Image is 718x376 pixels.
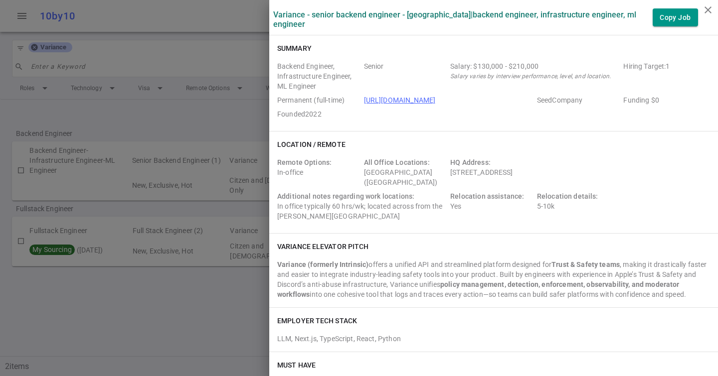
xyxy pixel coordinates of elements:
div: [STREET_ADDRESS] [450,157,619,187]
span: Job Type [277,95,360,105]
span: Company URL [364,95,533,105]
h6: EMPLOYER TECH STACK [277,316,357,326]
span: Employer Stage e.g. Series A [537,95,620,105]
span: Additional notes regarding work locations: [277,192,414,200]
strong: Variance (formerly Intrinsic) [277,260,368,268]
div: In-office [277,157,360,187]
span: Relocation assistance: [450,192,524,200]
span: LLM, Next.js, TypeScript, React, Python [277,335,401,343]
strong: policy management, detection, enforcement, observability, and moderator workflows [277,280,680,298]
h6: Variance elevator pitch [277,242,368,251]
span: Employer Founding [623,95,706,105]
span: Roles [277,61,360,91]
button: Copy Job [653,8,698,27]
div: Yes [450,191,533,221]
span: Employer Founded [277,109,360,119]
strong: Trust & Safety teams [551,260,620,268]
span: Remote Options: [277,158,332,166]
span: HQ Address: [450,158,491,166]
label: Variance - Senior Backend Engineer - [GEOGRAPHIC_DATA] | Backend Engineer, Infrastructure Enginee... [273,10,653,29]
i: Salary varies by interview performance, level, and location. [450,73,611,80]
div: Salary Range [450,61,619,71]
a: [URL][DOMAIN_NAME] [364,96,436,104]
span: All Office Locations: [364,158,430,166]
span: Level [364,61,447,91]
i: close [702,4,714,16]
div: 5-10k [537,191,620,221]
div: [GEOGRAPHIC_DATA] ([GEOGRAPHIC_DATA]) [364,157,447,187]
h6: Must Have [277,360,316,370]
h6: Summary [277,43,312,53]
div: offers a unified API and streamlined platform designed for , making it drastically faster and eas... [277,259,710,299]
h6: Location / Remote [277,139,346,149]
span: Relocation details: [537,192,598,200]
div: In office typically 60 hrs/wk; located across from the [PERSON_NAME][GEOGRAPHIC_DATA] [277,191,446,221]
span: Hiring Target [623,61,706,91]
